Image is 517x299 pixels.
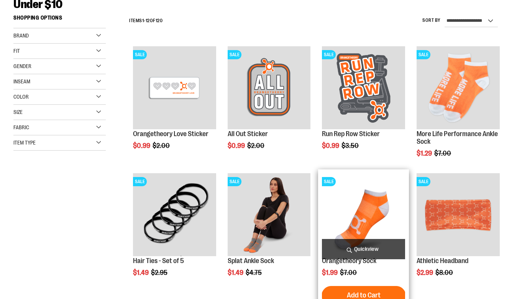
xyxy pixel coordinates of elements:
span: SALE [322,50,336,59]
span: 1 [142,18,144,23]
img: Product image for Splat Ankle Sock [228,173,311,256]
img: Run Rep Row Sticker [322,46,405,129]
span: 120 [156,18,163,23]
span: Gender [13,63,31,69]
div: product [224,169,315,296]
span: Inseam [13,78,30,84]
span: $1.99 [322,269,339,276]
img: Product image for Orangetheory Love Sticker [133,46,216,129]
span: SALE [133,177,147,186]
div: product [224,42,315,169]
span: Item Type [13,140,36,146]
img: Product image for More Life Performance Ankle Sock [417,46,500,129]
span: Brand [13,32,29,39]
span: SALE [228,50,241,59]
a: All Out Sticker [228,130,268,138]
a: Product image for Orangetheory Love StickerSALE [133,46,216,130]
strong: Shopping Options [13,11,106,28]
span: $2.95 [151,269,169,276]
a: Hair Ties - Set of 5SALE [133,173,216,257]
div: product [129,42,220,169]
a: Product image for Splat Ankle SockSALE [228,173,311,257]
span: Color [13,94,29,100]
a: Quickview [322,239,405,259]
span: Fabric [13,124,29,130]
span: $0.99 [228,142,246,149]
span: SALE [417,177,430,186]
span: $7.00 [340,269,358,276]
a: Athletic Headband [417,257,468,265]
span: $3.50 [341,142,360,149]
a: Run Rep Row Sticker [322,130,380,138]
h2: Items - of [129,15,162,27]
div: product [318,42,409,169]
span: $0.99 [133,142,151,149]
span: SALE [133,50,147,59]
a: Product image for Athletic HeadbandSALE [417,173,500,257]
span: $4.75 [246,269,263,276]
span: SALE [228,177,241,186]
img: Product image for Athletic Headband [417,173,500,256]
span: $2.00 [247,142,266,149]
a: Product image for All Out StickerSALE [228,46,311,130]
a: More Life Performance Ankle Sock [417,130,498,145]
span: $7.00 [434,149,452,157]
span: SALE [417,50,430,59]
a: Product image for Orangetheory SockSALE [322,173,405,257]
a: Product image for More Life Performance Ankle SockSALE [417,46,500,130]
span: SALE [322,177,336,186]
a: Hair Ties - Set of 5 [133,257,184,265]
span: 12 [146,18,150,23]
div: product [413,42,504,176]
span: $1.29 [417,149,433,157]
a: Orangetheory Love Sticker [133,130,208,138]
span: $1.49 [228,269,245,276]
span: $2.00 [153,142,171,149]
span: $1.49 [133,269,150,276]
img: Hair Ties - Set of 5 [133,173,216,256]
span: $2.99 [417,269,434,276]
span: Fit [13,48,20,54]
a: Orangetheory Sock [322,257,376,265]
span: $0.99 [322,142,340,149]
span: $8.00 [435,269,454,276]
img: Product image for Orangetheory Sock [322,173,405,256]
label: Sort By [422,17,441,24]
a: Run Rep Row StickerSALE [322,46,405,130]
span: Size [13,109,23,115]
div: product [129,169,220,296]
div: product [413,169,504,296]
a: Splat Ankle Sock [228,257,274,265]
img: Product image for All Out Sticker [228,46,311,129]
